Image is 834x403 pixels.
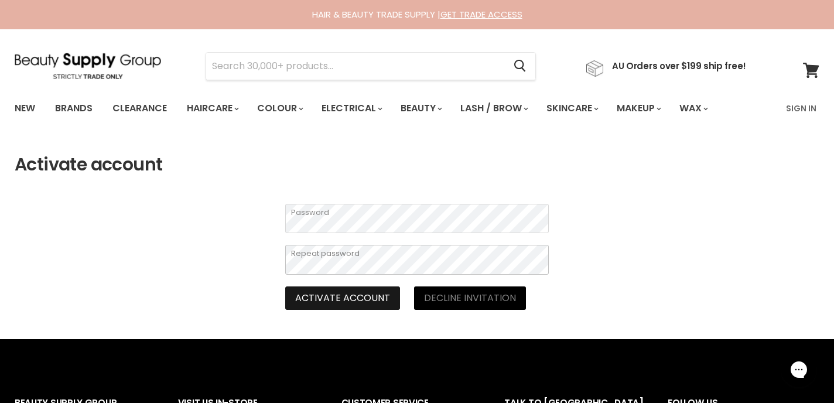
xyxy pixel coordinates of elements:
a: Brands [46,96,101,121]
a: Makeup [608,96,668,121]
h1: Activate account [15,155,819,175]
a: Haircare [178,96,246,121]
a: GET TRADE ACCESS [440,8,522,21]
a: New [6,96,44,121]
a: Skincare [538,96,606,121]
form: Product [206,52,536,80]
a: Beauty [392,96,449,121]
input: Search [206,53,504,80]
iframe: Gorgias live chat messenger [775,348,822,391]
a: Clearance [104,96,176,121]
ul: Main menu [6,91,748,125]
a: Electrical [313,96,389,121]
button: Activate account [285,286,400,310]
a: Sign In [779,96,823,121]
a: Decline invitation [414,286,526,310]
a: Wax [671,96,715,121]
a: Lash / Brow [452,96,535,121]
a: Colour [248,96,310,121]
button: Search [504,53,535,80]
